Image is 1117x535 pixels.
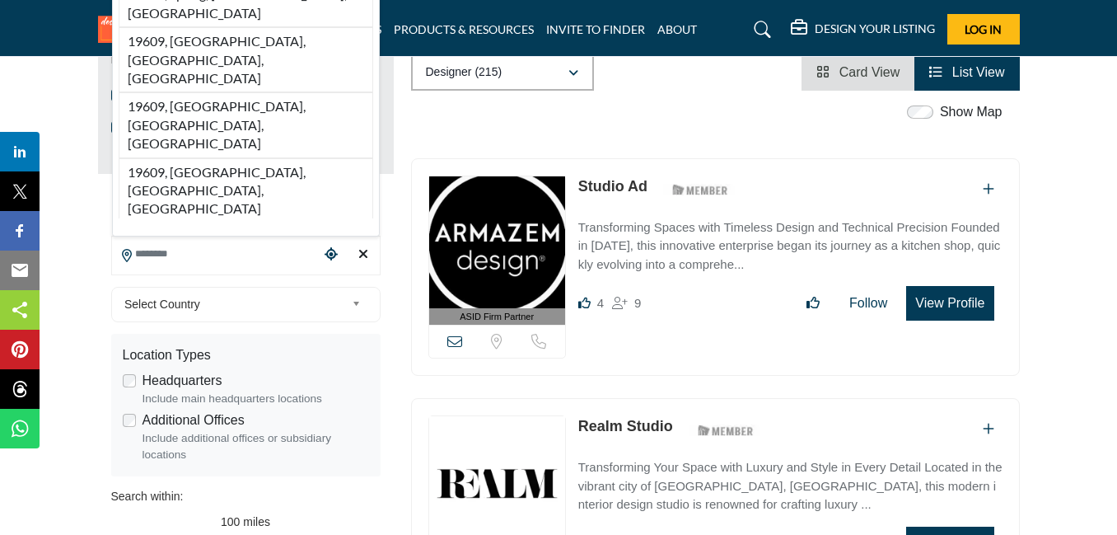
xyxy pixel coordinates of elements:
a: View List [929,65,1004,79]
li: Card View [802,54,914,91]
a: Add To List [983,422,994,436]
p: Designer (215) [426,64,502,81]
a: View Card [816,65,900,79]
span: Card View [839,65,900,79]
li: List View [914,54,1019,91]
button: View Profile [906,286,993,321]
a: ABOUT [657,22,697,36]
a: Search [738,16,782,43]
span: 9 [634,296,641,310]
div: Include additional offices or subsidiary locations [143,430,369,464]
div: Clear search location [351,237,375,273]
a: PRODUCTS & RESOURCES [394,22,534,36]
li: 19609, [GEOGRAPHIC_DATA], [GEOGRAPHIC_DATA], [GEOGRAPHIC_DATA] [119,27,373,92]
div: Include main headquarters locations [143,391,369,407]
button: Like listing [796,287,830,320]
a: INVITE TO FINDER [546,22,645,36]
li: 19609, [GEOGRAPHIC_DATA], [GEOGRAPHIC_DATA], [GEOGRAPHIC_DATA] [119,92,373,157]
input: ASID Qualified Practitioners checkbox [111,89,124,101]
p: Transforming Your Space with Luxury and Style in Every Detail Located in the vibrant city of [GEO... [578,458,1002,514]
img: ASID Members Badge Icon [689,420,763,440]
label: Additional Offices [143,411,245,430]
input: Search Location [112,238,320,270]
div: Location Types [123,345,369,365]
button: Follow [839,287,898,320]
span: 4 [597,296,604,310]
p: Studio Ad [578,176,647,198]
label: Headquarters [143,371,222,391]
a: Studio Ad [578,178,647,195]
div: Choose your current location [319,237,343,273]
i: Likes [578,297,591,309]
button: Designer (215) [411,54,594,91]
span: ASID Firm Partner [460,310,534,324]
span: 100 miles [221,515,270,528]
a: ASID Firm Partner [429,176,565,326]
div: Followers [612,293,641,313]
a: Transforming Spaces with Timeless Design and Technical Precision Founded in [DATE], this innovati... [578,209,1002,275]
li: 19609, [GEOGRAPHIC_DATA], [GEOGRAPHIC_DATA], [GEOGRAPHIC_DATA] [119,158,373,218]
img: Studio Ad [429,176,565,308]
a: Add To List [983,182,994,196]
p: Transforming Spaces with Timeless Design and Technical Precision Founded in [DATE], this innovati... [578,218,1002,275]
div: Search within: [111,488,381,505]
label: Show Map [940,102,1002,122]
button: Log In [947,14,1020,45]
img: ASID Members Badge Icon [663,180,737,200]
img: Site Logo [98,16,238,43]
span: List View [952,65,1005,79]
a: Transforming Your Space with Luxury and Style in Every Detail Located in the vibrant city of [GEO... [578,448,1002,514]
h5: DESIGN YOUR LISTING [815,21,935,36]
h2: Distance Filter [111,195,197,225]
span: Select Country [124,294,345,314]
a: Realm Studio [578,418,673,434]
span: Log In [965,22,1002,36]
input: ASID Members checkbox [111,121,124,134]
p: Realm Studio [578,415,673,438]
div: DESIGN YOUR LISTING [791,20,935,40]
